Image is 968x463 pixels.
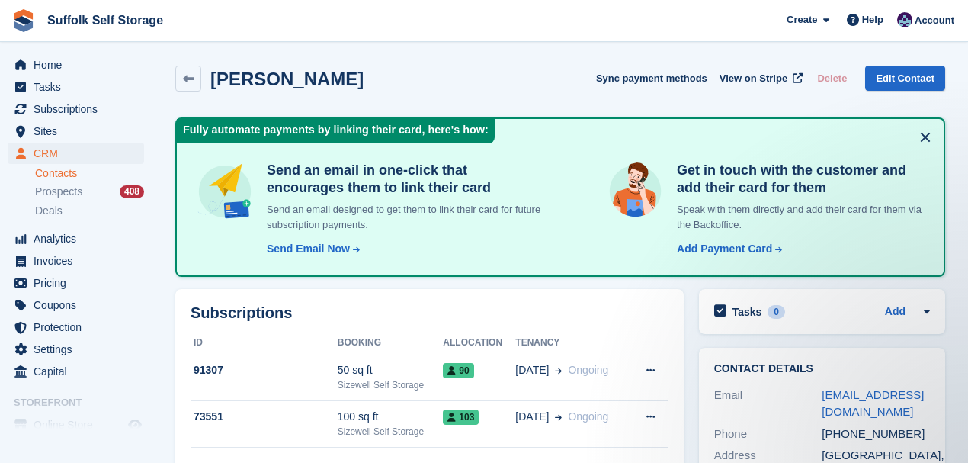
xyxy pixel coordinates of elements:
span: Prospects [35,185,82,199]
div: 100 sq ft [338,409,444,425]
span: Analytics [34,228,125,249]
div: 91307 [191,362,338,378]
a: Prospects 408 [35,184,144,200]
span: Storefront [14,395,152,410]
span: Ongoing [568,410,608,423]
div: Fully automate payments by linking their card, here's how: [177,119,495,143]
th: ID [191,331,338,355]
a: Contacts [35,166,144,181]
a: Suffolk Self Storage [41,8,169,33]
div: Send Email Now [267,241,350,257]
span: CRM [34,143,125,164]
h4: Send an email in one-click that encourages them to link their card [261,162,545,196]
div: 50 sq ft [338,362,444,378]
a: menu [8,121,144,142]
th: Booking [338,331,444,355]
a: menu [8,143,144,164]
button: Sync payment methods [596,66,707,91]
span: Tasks [34,76,125,98]
h2: Tasks [732,305,762,319]
span: Settings [34,339,125,360]
th: Tenancy [515,331,629,355]
img: get-in-touch-e3e95b6451f4e49772a6039d3abdde126589d6f45a760754adfa51be33bf0f70.svg [606,162,665,220]
div: 408 [120,185,144,198]
a: menu [8,228,144,249]
a: menu [8,250,144,272]
div: 0 [768,305,785,319]
h4: Get in touch with the customer and add their card for them [671,162,925,196]
img: stora-icon-8386f47178a22dfd0bd8f6a31ec36ba5ce8667c1dd55bd0f319d3a0aa187defe.svg [12,9,35,32]
a: menu [8,339,144,360]
div: Email [714,387,822,421]
span: Subscriptions [34,98,125,120]
p: Speak with them directly and add their card for them via the Backoffice. [671,202,925,232]
span: [DATE] [515,362,549,378]
a: menu [8,361,144,382]
a: menu [8,414,144,436]
span: [DATE] [515,409,549,425]
span: Invoices [34,250,125,272]
span: 90 [443,363,473,378]
div: Add Payment Card [677,241,772,257]
p: Send an email designed to get them to link their card for future subscription payments. [261,202,545,232]
img: send-email-b5881ef4c8f827a638e46e229e590028c7e36e3a6c99d2365469aff88783de13.svg [195,162,255,221]
button: Delete [811,66,853,91]
a: View on Stripe [713,66,806,91]
span: Create [787,12,817,27]
div: Sizewell Self Storage [338,425,444,439]
div: 73551 [191,409,338,425]
div: Phone [714,426,822,443]
span: View on Stripe [720,71,787,86]
h2: Contact Details [714,363,930,375]
a: menu [8,98,144,120]
a: menu [8,54,144,76]
div: Sizewell Self Storage [338,378,444,392]
a: Deals [35,203,144,219]
span: Online Store [34,414,125,436]
span: Account [915,13,954,28]
a: Preview store [126,416,144,434]
div: [PHONE_NUMBER] [822,426,930,443]
img: William Notcutt [897,12,912,27]
span: Pricing [34,272,125,294]
a: Edit Contact [865,66,945,91]
span: Capital [34,361,125,382]
a: menu [8,317,144,338]
a: Add Payment Card [671,241,784,257]
h2: Subscriptions [191,304,668,322]
span: Ongoing [568,364,608,376]
a: Add [885,304,905,321]
a: menu [8,294,144,316]
th: Allocation [443,331,515,355]
span: Sites [34,121,125,142]
a: menu [8,76,144,98]
span: Coupons [34,294,125,316]
a: [EMAIL_ADDRESS][DOMAIN_NAME] [822,388,924,419]
span: Deals [35,204,63,218]
a: menu [8,272,144,294]
h2: [PERSON_NAME] [210,69,364,89]
span: Home [34,54,125,76]
span: Help [862,12,883,27]
span: 103 [443,410,479,425]
span: Protection [34,317,125,338]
